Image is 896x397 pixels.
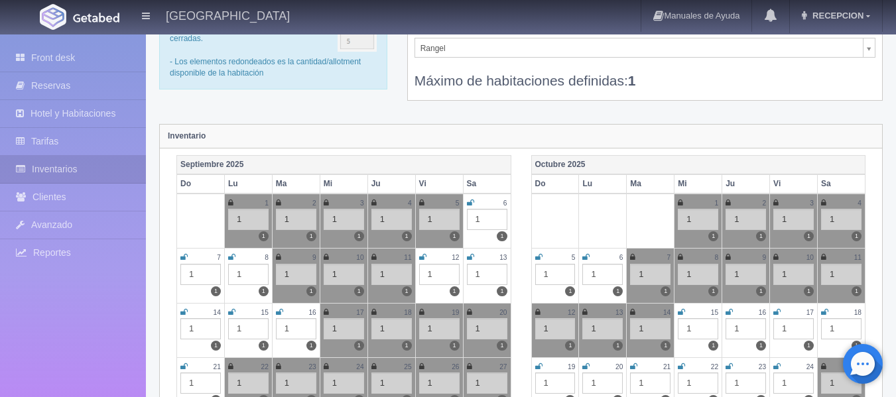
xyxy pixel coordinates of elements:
[711,363,718,370] small: 22
[565,341,575,351] label: 1
[228,372,269,394] div: 1
[228,264,269,285] div: 1
[615,363,623,370] small: 20
[420,38,858,58] span: Rangel
[168,131,206,141] strong: Inventario
[228,209,269,230] div: 1
[272,174,320,194] th: Ma
[661,341,671,351] label: 1
[259,341,269,351] label: 1
[708,286,718,296] label: 1
[367,174,415,194] th: Ju
[762,254,766,261] small: 9
[356,254,363,261] small: 10
[678,318,718,339] div: 1
[308,363,316,370] small: 23
[499,309,507,316] small: 20
[726,372,766,394] div: 1
[535,318,576,339] div: 1
[678,372,718,394] div: 1
[582,264,623,285] div: 1
[419,264,460,285] div: 1
[371,372,412,394] div: 1
[627,174,674,194] th: Ma
[415,58,875,90] div: Máximo de habitaciones definidas:
[214,363,221,370] small: 21
[497,231,507,241] label: 1
[265,254,269,261] small: 8
[276,318,316,339] div: 1
[467,372,507,394] div: 1
[630,264,671,285] div: 1
[663,309,671,316] small: 14
[661,286,671,296] label: 1
[678,209,718,230] div: 1
[338,22,377,52] img: cutoff.png
[450,231,460,241] label: 1
[408,199,412,207] small: 4
[531,155,865,174] th: Octubre 2025
[261,309,269,316] small: 15
[371,209,412,230] div: 1
[259,231,269,241] label: 1
[402,341,412,351] label: 1
[180,318,221,339] div: 1
[452,254,459,261] small: 12
[630,318,671,339] div: 1
[773,372,814,394] div: 1
[467,209,507,230] div: 1
[821,209,862,230] div: 1
[852,231,862,241] label: 1
[499,363,507,370] small: 27
[503,199,507,207] small: 6
[806,309,814,316] small: 17
[759,363,766,370] small: 23
[806,363,814,370] small: 24
[773,209,814,230] div: 1
[756,231,766,241] label: 1
[726,209,766,230] div: 1
[497,341,507,351] label: 1
[261,363,269,370] small: 22
[711,309,718,316] small: 15
[324,318,364,339] div: 1
[324,372,364,394] div: 1
[224,174,272,194] th: Lu
[356,309,363,316] small: 17
[773,318,814,339] div: 1
[217,254,221,261] small: 7
[306,231,316,241] label: 1
[535,372,576,394] div: 1
[404,309,411,316] small: 18
[726,264,766,285] div: 1
[804,286,814,296] label: 1
[613,341,623,351] label: 1
[467,264,507,285] div: 1
[821,264,862,285] div: 1
[568,309,575,316] small: 12
[177,155,511,174] th: Septiembre 2025
[211,341,221,351] label: 1
[628,73,636,88] b: 1
[312,254,316,261] small: 9
[308,309,316,316] small: 16
[630,372,671,394] div: 1
[858,199,862,207] small: 4
[582,372,623,394] div: 1
[667,254,671,261] small: 7
[354,341,364,351] label: 1
[535,264,576,285] div: 1
[854,254,862,261] small: 11
[415,38,875,58] a: Rangel
[276,264,316,285] div: 1
[324,209,364,230] div: 1
[821,318,862,339] div: 1
[415,174,463,194] th: Vi
[499,254,507,261] small: 13
[708,231,718,241] label: 1
[821,372,862,394] div: 1
[762,199,766,207] small: 2
[708,341,718,351] label: 1
[756,286,766,296] label: 1
[419,372,460,394] div: 1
